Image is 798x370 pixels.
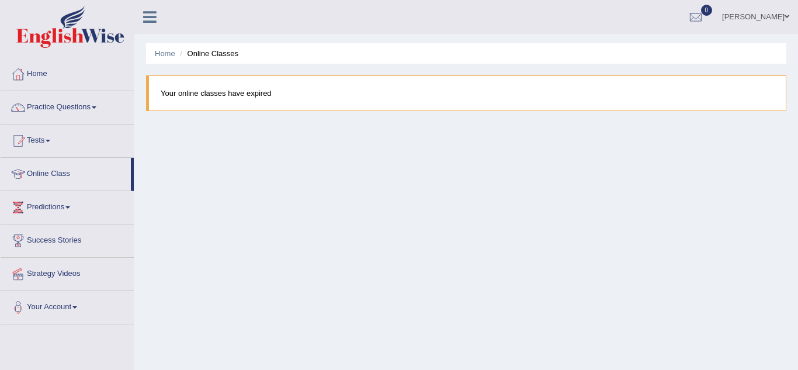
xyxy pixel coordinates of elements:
[1,291,134,320] a: Your Account
[1,224,134,254] a: Success Stories
[1,91,134,120] a: Practice Questions
[155,49,175,58] a: Home
[701,5,713,16] span: 0
[1,58,134,87] a: Home
[1,125,134,154] a: Tests
[177,48,238,59] li: Online Classes
[1,191,134,220] a: Predictions
[1,258,134,287] a: Strategy Videos
[1,158,131,187] a: Online Class
[146,75,786,111] blockquote: Your online classes have expired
